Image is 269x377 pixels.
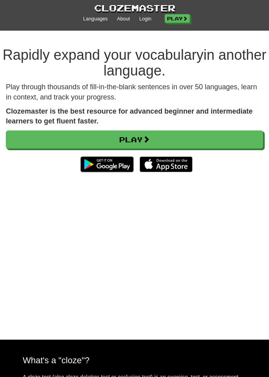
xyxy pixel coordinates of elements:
[165,14,190,23] a: Play
[117,16,130,23] a: About
[139,16,151,23] a: Login
[6,82,263,102] p: Play through thousands of fill-in-the-blank sentences in over 50 languages, learn in context, and...
[76,153,137,176] img: Get it on Google Play
[140,156,193,172] img: Download_on_the_App_Store_Badge_US-UK_135x40-25178aeef6eb6b83b96f5f2d004eda3bffbb37122de64afbaef7...
[23,355,246,365] h2: What's a "cloze"?
[6,107,253,125] strong: Clozemaster is the best resource for advanced beginner and intermediate learners to get fluent fa...
[83,16,107,23] a: Languages
[94,2,175,15] a: Clozemaster
[6,131,263,149] a: Play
